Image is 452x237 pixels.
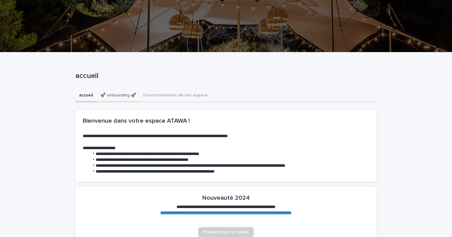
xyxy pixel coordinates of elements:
[198,227,254,237] a: Présentation en vidéo
[75,89,97,102] button: accueil
[140,89,211,102] button: Fonctionnement de ton espace
[203,230,249,234] span: Présentation en vidéo
[75,72,374,80] p: accueil
[83,117,369,125] h2: Bienvenue dans votre espace ATAWA !
[97,89,140,102] button: 🚀 onboarding 🚀
[202,194,250,202] h2: Nouveauté 2024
